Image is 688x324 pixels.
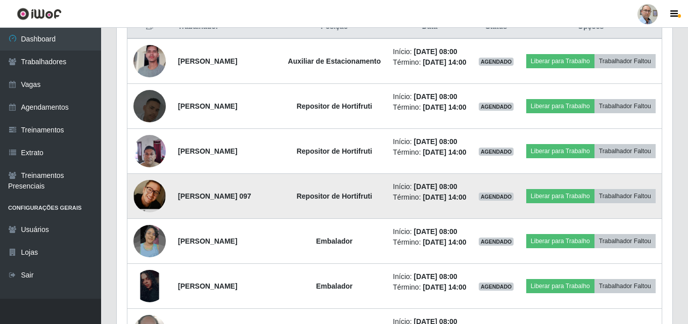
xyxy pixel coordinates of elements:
[297,192,372,200] strong: Repositor de Hortifruti
[133,270,166,302] img: 1704829522631.jpeg
[393,102,466,113] li: Término:
[479,58,514,66] span: AGENDADO
[479,148,514,156] span: AGENDADO
[178,57,237,65] strong: [PERSON_NAME]
[316,237,352,245] strong: Embalador
[178,102,237,110] strong: [PERSON_NAME]
[594,234,656,248] button: Trabalhador Faltou
[178,282,237,290] strong: [PERSON_NAME]
[393,57,466,68] li: Término:
[133,171,166,220] img: 1743609849878.jpeg
[526,99,594,113] button: Liberar para Trabalho
[133,77,166,135] img: 1756946405687.jpeg
[423,283,466,291] time: [DATE] 14:00
[288,57,381,65] strong: Auxiliar de Estacionamento
[594,99,656,113] button: Trabalhador Faltou
[133,225,166,257] img: 1675378096176.jpeg
[594,54,656,68] button: Trabalhador Faltou
[423,238,466,246] time: [DATE] 14:00
[297,147,372,155] strong: Repositor de Hortifruti
[414,92,457,101] time: [DATE] 08:00
[393,47,466,57] li: Início:
[393,147,466,158] li: Término:
[526,189,594,203] button: Liberar para Trabalho
[393,192,466,203] li: Término:
[414,272,457,281] time: [DATE] 08:00
[414,137,457,146] time: [DATE] 08:00
[423,148,466,156] time: [DATE] 14:00
[17,8,62,20] img: CoreUI Logo
[414,48,457,56] time: [DATE] 08:00
[393,237,466,248] li: Término:
[594,279,656,293] button: Trabalhador Faltou
[423,103,466,111] time: [DATE] 14:00
[393,136,466,147] li: Início:
[414,227,457,236] time: [DATE] 08:00
[414,182,457,191] time: [DATE] 08:00
[393,271,466,282] li: Início:
[423,193,466,201] time: [DATE] 14:00
[479,238,514,246] span: AGENDADO
[526,54,594,68] button: Liberar para Trabalho
[479,103,514,111] span: AGENDADO
[178,237,237,245] strong: [PERSON_NAME]
[393,181,466,192] li: Início:
[133,32,166,90] img: 1740068421088.jpeg
[594,144,656,158] button: Trabalhador Faltou
[479,283,514,291] span: AGENDADO
[526,144,594,158] button: Liberar para Trabalho
[423,58,466,66] time: [DATE] 14:00
[178,147,237,155] strong: [PERSON_NAME]
[178,192,251,200] strong: [PERSON_NAME] 097
[316,282,352,290] strong: Embalador
[297,102,372,110] strong: Repositor de Hortifruti
[393,226,466,237] li: Início:
[133,129,166,172] img: 1740237920819.jpeg
[393,282,466,293] li: Término:
[526,279,594,293] button: Liberar para Trabalho
[479,193,514,201] span: AGENDADO
[526,234,594,248] button: Liberar para Trabalho
[594,189,656,203] button: Trabalhador Faltou
[393,91,466,102] li: Início:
